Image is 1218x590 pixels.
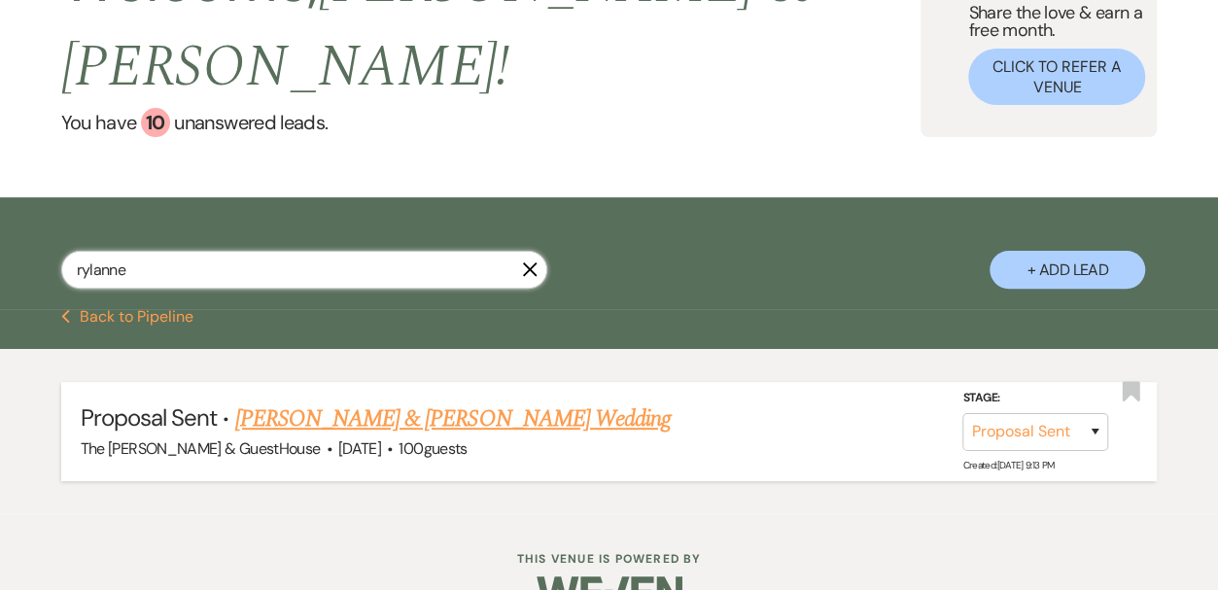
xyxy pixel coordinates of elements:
a: You have 10 unanswered leads. [61,108,922,137]
button: + Add Lead [990,251,1145,289]
span: Proposal Sent [81,402,218,433]
span: The [PERSON_NAME] & GuestHouse [81,438,321,459]
input: Search by name, event date, email address or phone number [61,251,547,289]
button: Back to Pipeline [61,309,194,325]
div: 10 [141,108,170,137]
a: [PERSON_NAME] & [PERSON_NAME] Wedding [235,401,671,436]
span: [DATE] [338,438,381,459]
label: Stage: [962,388,1108,409]
button: Click to Refer a Venue [968,49,1145,105]
span: 100 guests [399,438,467,459]
span: Created: [DATE] 9:13 PM [962,458,1054,470]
